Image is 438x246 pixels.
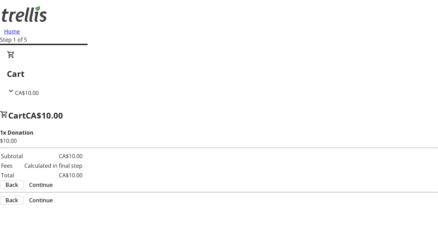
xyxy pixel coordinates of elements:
[1,152,23,161] td: Subtotal
[1,161,23,170] td: Fees
[29,196,53,204] span: Continue
[15,89,39,97] span: CA$10.00
[5,181,18,189] span: Back
[24,152,83,161] td: CA$10.00
[26,110,63,121] span: CA$10.00
[24,196,58,204] button: Continue
[24,181,58,189] button: Continue
[7,51,431,97] div: CartCA$10.00
[1,171,23,180] td: Total
[24,171,83,180] td: CA$10.00
[29,181,53,189] span: Continue
[8,110,26,121] span: Cart
[7,68,431,80] h2: Cart
[24,161,83,170] td: Calculated in final step
[5,196,18,204] span: Back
